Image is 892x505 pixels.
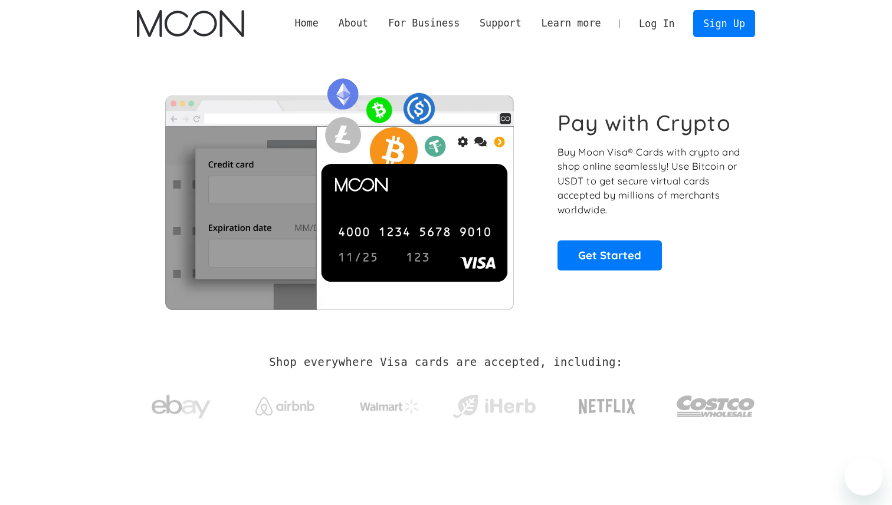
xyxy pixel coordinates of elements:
[532,16,611,31] div: Learn more
[557,110,731,136] h1: Pay with Crypto
[152,388,211,425] img: ebay
[360,400,419,414] img: Walmart
[450,379,538,428] a: iHerb
[255,397,314,415] img: Airbnb
[480,16,522,31] div: Support
[557,240,662,270] a: Get Started
[329,16,378,31] div: About
[555,380,660,427] a: Netflix
[137,10,244,37] a: home
[578,392,637,421] img: Netflix
[339,16,369,31] div: About
[269,356,622,369] h2: Shop everywhere Visa cards are accepted, including:
[137,377,225,431] a: ebay
[285,16,329,31] a: Home
[470,16,531,31] div: Support
[629,11,684,37] a: Log In
[450,391,538,422] img: iHerb
[557,145,742,217] p: Buy Moon Visa® Cards with crypto and shop online seamlessly! Use Bitcoin or USDT to get secure vi...
[241,385,329,421] a: Airbnb
[541,16,601,31] div: Learn more
[676,372,755,434] a: Costco
[693,10,755,37] a: Sign Up
[346,388,434,420] a: Walmart
[137,10,244,37] img: Moon Logo
[676,384,755,428] img: Costco
[845,458,883,496] iframe: Button to launch messaging window
[137,70,541,309] img: Moon Cards let you spend your crypto anywhere Visa is accepted.
[388,16,460,31] div: For Business
[378,16,470,31] div: For Business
